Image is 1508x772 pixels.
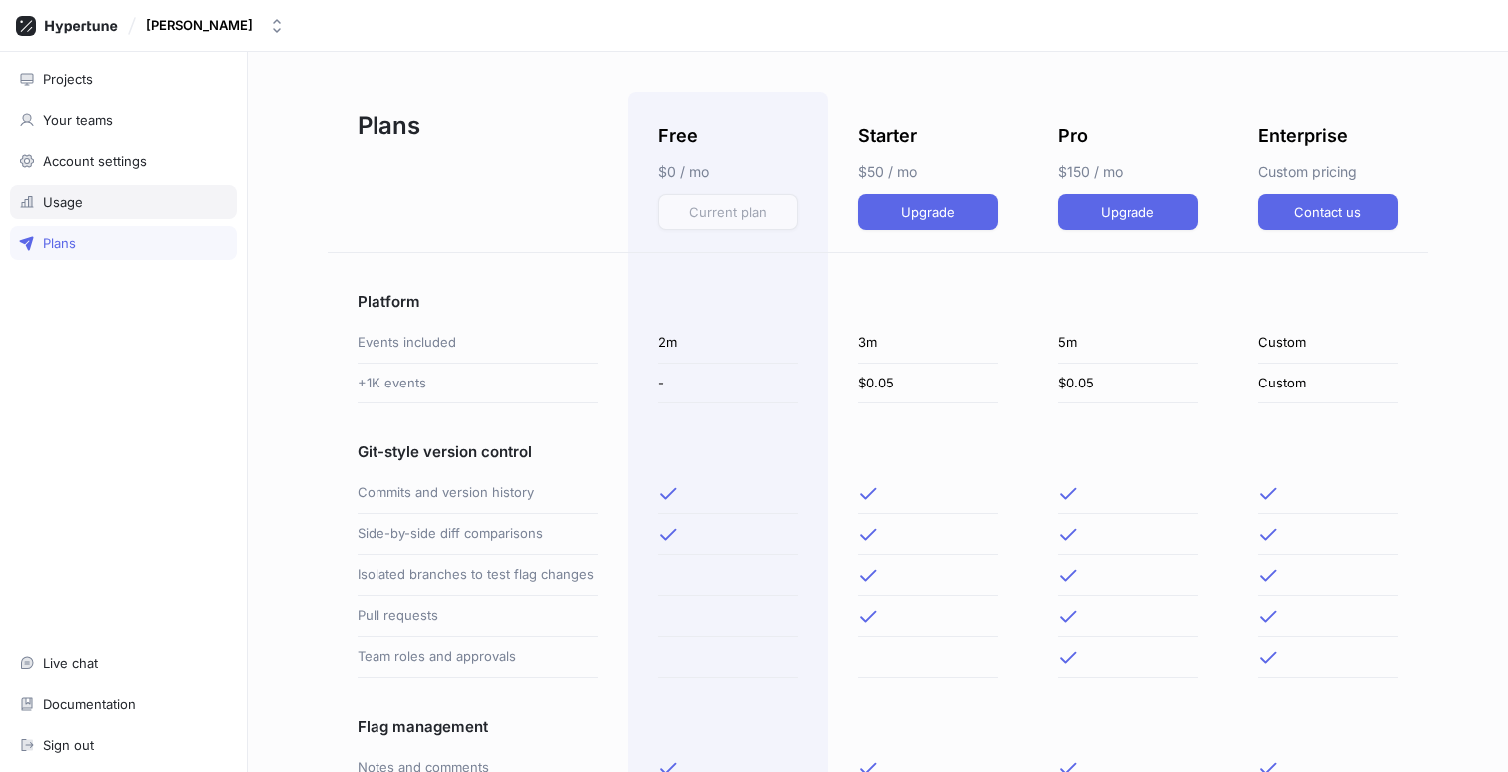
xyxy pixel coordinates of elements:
[43,153,147,169] div: Account settings
[858,122,917,149] p: Starter
[43,194,83,210] div: Usage
[658,122,698,149] p: Free
[10,62,237,96] a: Projects
[689,206,767,218] span: Current plan
[1058,122,1088,149] p: Pro
[43,235,76,251] div: Plans
[358,323,598,364] div: Events included
[358,253,598,323] div: Platform
[1258,364,1398,404] div: Custom
[358,555,598,596] div: Isolated branches to test flag changes
[43,71,93,87] div: Projects
[858,323,998,364] div: 3m
[43,112,113,128] div: Your teams
[358,473,598,514] div: Commits and version history
[658,323,798,364] div: 2m
[1258,323,1398,364] div: Custom
[858,364,998,404] div: $0.05
[358,637,598,678] div: Team roles and approvals
[10,226,237,260] a: Plans
[358,514,598,555] div: Side-by-side diff comparisons
[1101,206,1154,218] span: Upgrade
[10,687,237,721] a: Documentation
[138,9,293,42] button: [PERSON_NAME]
[858,194,998,230] button: Upgrade
[146,17,253,34] div: [PERSON_NAME]
[10,103,237,137] a: Your teams
[1258,194,1398,230] button: Contact us
[358,364,598,404] div: +1K events
[328,92,628,253] div: Plans
[1258,161,1398,182] p: Custom pricing
[1058,323,1197,364] div: 5m
[43,696,136,712] div: Documentation
[658,161,798,182] p: $0 / mo
[1058,161,1197,182] p: $150 / mo
[901,206,955,218] span: Upgrade
[1294,206,1361,218] span: Contact us
[658,364,798,404] div: -
[1058,194,1197,230] button: Upgrade
[358,403,598,473] div: Git-style version control
[858,161,998,182] p: $50 / mo
[43,737,94,753] div: Sign out
[43,655,98,671] div: Live chat
[358,596,598,637] div: Pull requests
[10,185,237,219] a: Usage
[358,678,598,748] div: Flag management
[658,194,798,230] button: Current plan
[10,144,237,178] a: Account settings
[1058,364,1197,404] div: $0.05
[1258,122,1348,149] p: Enterprise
